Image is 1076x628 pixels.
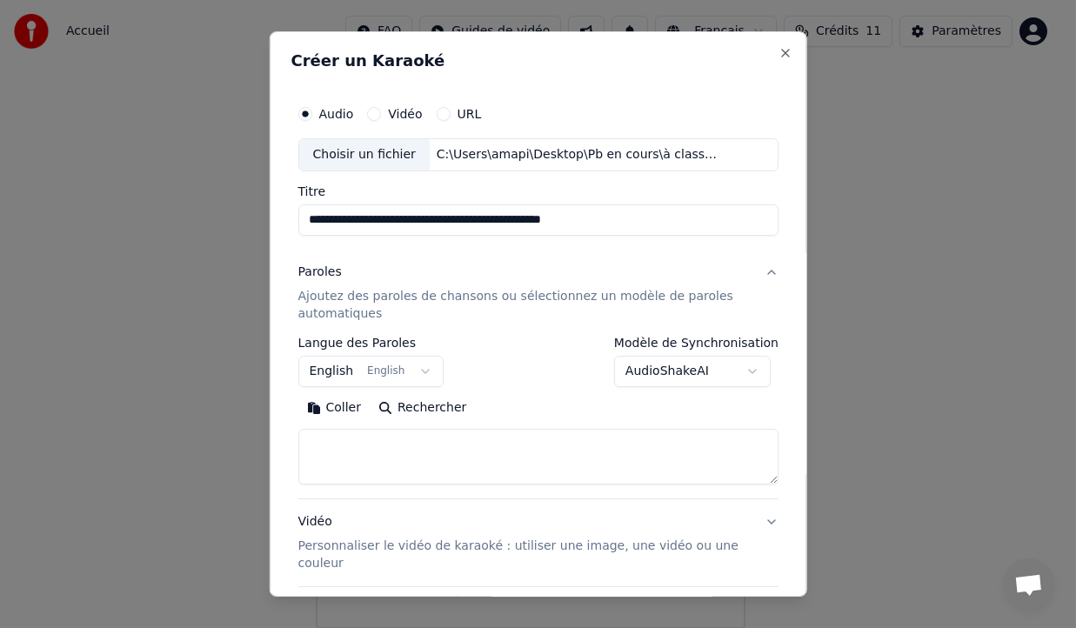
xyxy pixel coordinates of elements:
button: Rechercher [370,394,475,422]
h2: Créer un Karaoké [291,53,785,69]
label: Modèle de Synchronisation [614,337,779,349]
div: Paroles [297,264,341,281]
button: ParolesAjoutez des paroles de chansons ou sélectionnez un modèle de paroles automatiques [297,250,779,337]
div: C:\Users\amapi\Desktop\Pb en cours\à classer\2022 12 à x 2024\Déjà sauvegardés\Martine\famille\20... [430,146,725,164]
p: Ajoutez des paroles de chansons ou sélectionnez un modèle de paroles automatiques [297,288,751,323]
label: Vidéo [388,108,422,120]
div: Vidéo [297,513,751,572]
div: ParolesAjoutez des paroles de chansons ou sélectionnez un modèle de paroles automatiques [297,337,779,498]
button: Coller [297,394,370,422]
div: Choisir un fichier [298,139,429,170]
button: VidéoPersonnaliser le vidéo de karaoké : utiliser une image, une vidéo ou une couleur [297,499,779,586]
p: Personnaliser le vidéo de karaoké : utiliser une image, une vidéo ou une couleur [297,538,751,572]
label: Titre [297,185,779,197]
label: Audio [318,108,353,120]
label: URL [457,108,481,120]
label: Langue des Paroles [297,337,444,349]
